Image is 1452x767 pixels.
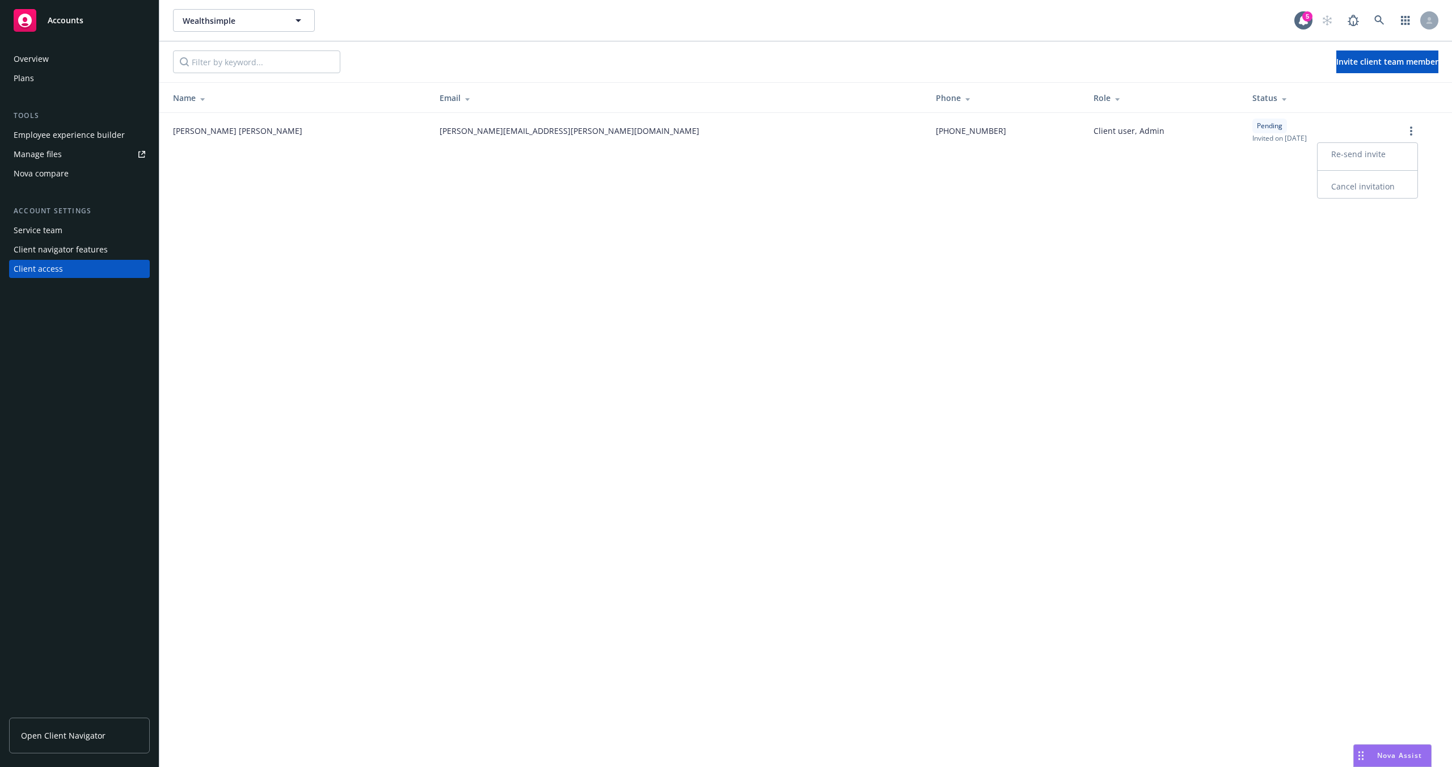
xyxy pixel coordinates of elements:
a: Client navigator features [9,241,150,259]
a: Switch app [1394,9,1417,32]
a: Accounts [9,5,150,36]
span: Open Client Navigator [21,730,105,741]
span: Accounts [48,16,83,25]
a: Client access [9,260,150,278]
span: [PERSON_NAME] [PERSON_NAME] [173,125,302,137]
div: Plans [14,69,34,87]
a: Re-send invite [1318,143,1417,166]
button: Wealthsimple [173,9,315,32]
span: Nova Assist [1377,751,1422,760]
a: Overview [9,50,150,68]
span: [PERSON_NAME][EMAIL_ADDRESS][PERSON_NAME][DOMAIN_NAME] [440,125,699,137]
div: Account settings [9,205,150,217]
span: Invite client team member [1336,56,1438,67]
div: Name [173,92,421,104]
a: Search [1368,9,1391,32]
div: Employee experience builder [14,126,125,144]
div: 5 [1302,11,1312,22]
a: more [1404,124,1418,138]
input: Filter by keyword... [173,50,340,73]
div: Status [1252,92,1386,104]
a: Service team [9,221,150,239]
button: Invite client team member [1336,50,1438,73]
div: Nova compare [14,165,69,183]
a: Manage files [9,145,150,163]
div: Client navigator features [14,241,108,259]
a: Report a Bug [1342,9,1365,32]
a: Plans [9,69,150,87]
div: Tools [9,110,150,121]
div: Client access [14,260,63,278]
span: Wealthsimple [183,15,281,27]
a: Employee experience builder [9,126,150,144]
div: Service team [14,221,62,239]
a: Nova compare [9,165,150,183]
a: Start snowing [1316,9,1339,32]
div: Manage files [14,145,62,163]
button: Nova Assist [1353,744,1432,767]
div: Email [440,92,917,104]
div: Drag to move [1354,745,1368,766]
div: Overview [14,50,49,68]
div: Phone [936,92,1075,104]
span: Invited on [DATE] [1252,133,1307,143]
a: Cancel invitation [1318,175,1417,198]
div: Role [1094,92,1234,104]
span: Client user, Admin [1094,125,1164,137]
span: Pending [1257,121,1282,131]
span: [PHONE_NUMBER] [936,125,1006,137]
